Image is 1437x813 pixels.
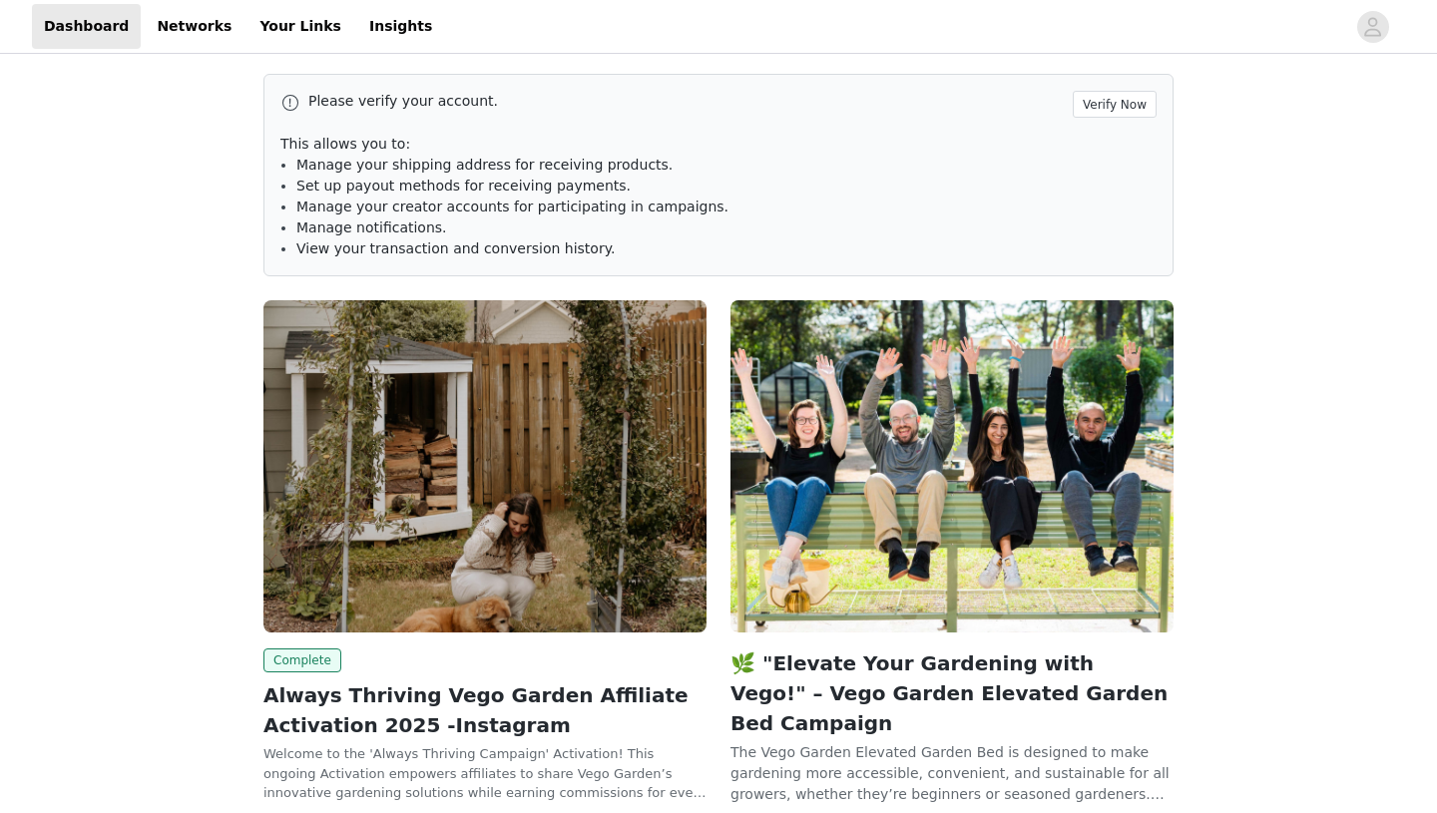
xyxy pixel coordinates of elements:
span: Complete [263,648,341,672]
span: View your transaction and conversion history. [296,240,615,256]
span: Manage notifications. [296,219,447,235]
h2: 🌿 "Elevate Your Gardening with Vego!" – Vego Garden Elevated Garden Bed Campaign [730,648,1174,738]
span: Set up payout methods for receiving payments. [296,178,631,194]
p: The Vego Garden Elevated Garden Bed is designed to make gardening more accessible, convenient, an... [730,742,1174,802]
p: Welcome to the 'Always Thriving Campaign' Activation! This ongoing Activation empowers affiliates... [263,744,707,803]
img: Vego Garden [730,300,1174,632]
span: Manage your creator accounts for participating in campaigns. [296,199,728,214]
p: Please verify your account. [308,91,1065,112]
a: Networks [145,4,243,49]
h2: Always Thriving Vego Garden Affiliate Activation 2025 -Instagram [263,680,707,740]
p: This allows you to: [280,134,1157,155]
button: Verify Now [1073,91,1157,118]
img: Vego Garden [263,300,707,632]
div: avatar [1363,11,1382,43]
span: Manage your shipping address for receiving products. [296,157,673,173]
a: Insights [357,4,444,49]
a: Your Links [247,4,353,49]
a: Dashboard [32,4,141,49]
